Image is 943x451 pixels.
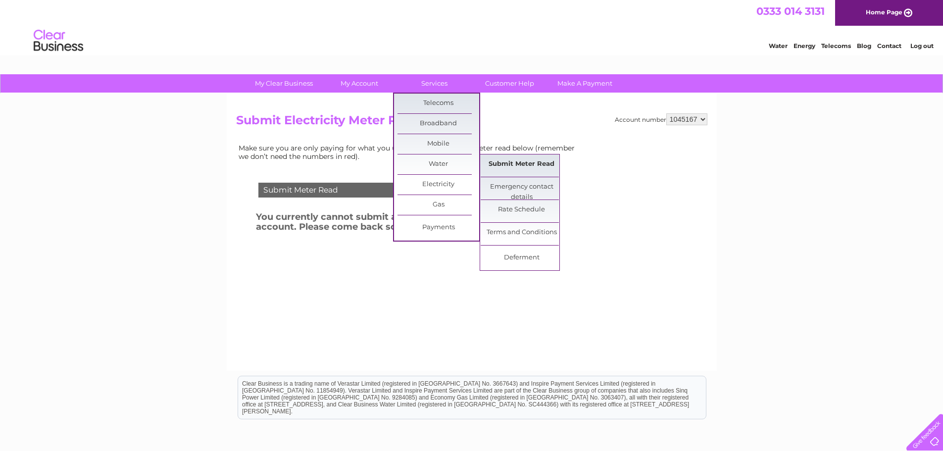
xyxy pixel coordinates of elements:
a: Submit Meter Read [481,154,562,174]
a: Blog [857,42,871,50]
a: Energy [794,42,815,50]
a: Make A Payment [544,74,626,93]
a: 0333 014 3131 [756,5,825,17]
a: Telecoms [397,94,479,113]
a: Gas [397,195,479,215]
a: Water [769,42,788,50]
a: Customer Help [469,74,550,93]
div: Clear Business is a trading name of Verastar Limited (registered in [GEOGRAPHIC_DATA] No. 3667643... [238,5,706,48]
a: Contact [877,42,901,50]
a: Water [397,154,479,174]
a: Electricity [397,175,479,195]
h2: Submit Electricity Meter Read [236,113,707,132]
a: Broadband [397,114,479,134]
a: Mobile [397,134,479,154]
a: Rate Schedule [481,200,562,220]
div: Account number [615,113,707,125]
td: Make sure you are only paying for what you use. Simply enter your meter read below (remember we d... [236,142,583,162]
a: Telecoms [821,42,851,50]
a: Payments [397,218,479,238]
div: Submit Meter Read [258,183,511,198]
a: Emergency contact details [481,177,562,197]
a: My Account [318,74,400,93]
a: Services [394,74,475,93]
h3: You currently cannot submit a meter reading on this account. Please come back soon! [256,210,537,237]
a: Log out [910,42,934,50]
a: My Clear Business [243,74,325,93]
a: Terms and Conditions [481,223,562,243]
img: logo.png [33,26,84,56]
a: Deferment [481,248,562,268]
